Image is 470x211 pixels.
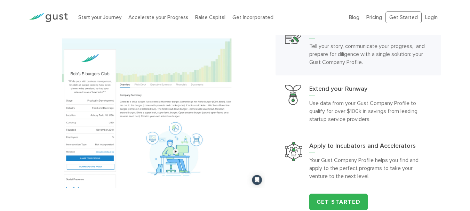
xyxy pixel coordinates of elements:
[425,14,438,21] a: Login
[276,75,441,132] a: Extend Your RunwayExtend your RunwayUse data from your Gust Company Profile to qualify for over $...
[232,14,273,21] a: Get Incorporated
[128,14,188,21] a: Accelerate your Progress
[276,132,441,189] a: Apply To Incubators And AcceleratorsApply to Incubators and AcceleratorsYour Gust Company Profile...
[29,7,265,188] img: Build your profile
[285,142,302,161] img: Apply To Incubators And Accelerators
[309,42,432,66] p: Tell your story, communicate your progress, and prepare for diligence with a single solution: you...
[285,85,301,105] img: Extend Your Runway
[309,142,432,153] h3: Apply to Incubators and Accelerators
[309,156,432,180] p: Your Gust Company Profile helps you find and apply to the perfect programs to take your venture t...
[29,13,68,22] img: Gust Logo
[309,194,368,210] a: Get Started
[385,11,422,24] a: Get Started
[366,14,382,21] a: Pricing
[285,28,301,44] img: Build Your Profile
[309,99,432,123] p: Use data from your Gust Company Profile to qualify for over $100k in savings from leading startup...
[309,85,432,96] h3: Extend your Runway
[276,18,441,75] a: Build Your ProfileBuild your profileTell your story, communicate your progress, and prepare for d...
[195,14,225,21] a: Raise Capital
[78,14,121,21] a: Start your Journey
[349,14,359,21] a: Blog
